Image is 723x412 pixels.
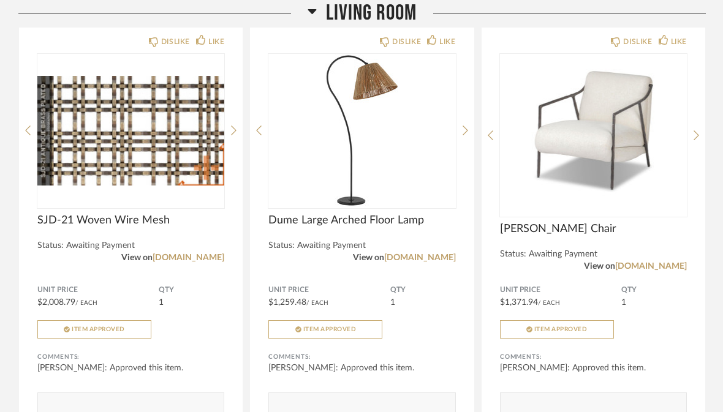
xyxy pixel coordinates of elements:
div: LIKE [671,36,687,48]
span: Unit Price [37,285,159,295]
span: Item Approved [303,326,357,332]
span: SJD-21 Woven Wire Mesh [37,214,224,227]
span: QTY [390,285,456,295]
div: DISLIKE [623,36,652,48]
div: Status: Awaiting Payment [268,241,455,251]
div: [PERSON_NAME]: Approved this item. [37,362,224,374]
button: Item Approved [37,320,151,339]
a: [DOMAIN_NAME] [153,253,224,262]
span: 1 [390,298,395,307]
div: DISLIKE [392,36,421,48]
span: / Each [538,300,560,306]
div: Status: Awaiting Payment [37,241,224,251]
a: [DOMAIN_NAME] [384,253,456,262]
div: [PERSON_NAME]: Approved this item. [268,362,455,374]
div: [PERSON_NAME]: Approved this item. [500,362,687,374]
div: Comments: [500,351,687,363]
span: / Each [75,300,97,306]
span: Unit Price [268,285,390,295]
button: Item Approved [500,320,614,339]
span: 1 [621,298,626,307]
button: Item Approved [268,320,382,339]
span: $1,259.48 [268,298,306,307]
span: Unit Price [500,285,621,295]
span: View on [121,253,153,262]
a: [DOMAIN_NAME] [615,262,687,271]
img: undefined [37,54,224,207]
span: $2,008.79 [37,298,75,307]
span: [PERSON_NAME] Chair [500,222,687,236]
span: QTY [159,285,224,295]
span: QTY [621,285,687,295]
div: 0 [500,54,687,207]
span: Item Approved [534,326,588,332]
div: LIKE [208,36,224,48]
span: 1 [159,298,164,307]
span: View on [584,262,615,271]
span: View on [353,253,384,262]
span: $1,371.94 [500,298,538,307]
img: undefined [500,54,687,207]
div: DISLIKE [161,36,190,48]
div: LIKE [439,36,455,48]
span: Item Approved [72,326,125,332]
img: undefined [268,54,455,207]
div: Status: Awaiting Payment [500,249,687,260]
span: / Each [306,300,328,306]
div: Comments: [268,351,455,363]
span: Dume Large Arched Floor Lamp [268,214,455,227]
div: Comments: [37,351,224,363]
